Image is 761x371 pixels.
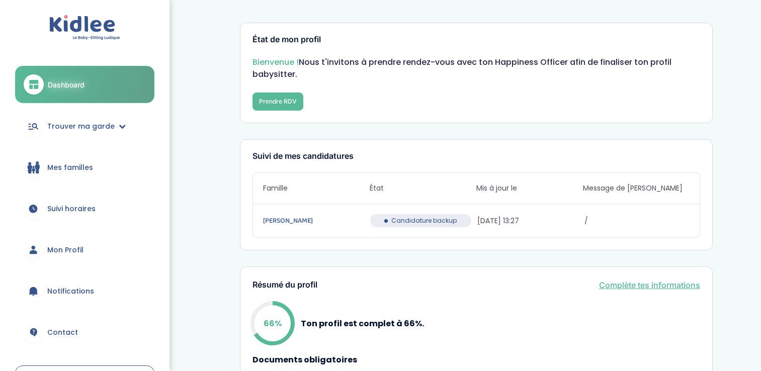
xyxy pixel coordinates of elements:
[49,15,120,41] img: logo.svg
[15,108,154,144] a: Trouver ma garde
[47,204,96,214] span: Suivi horaires
[264,317,282,330] p: 66%
[584,216,690,226] span: /
[15,314,154,350] a: Contact
[391,216,457,225] span: Candidature backup
[47,162,93,173] span: Mes familles
[583,183,690,194] span: Message de [PERSON_NAME]
[15,149,154,185] a: Mes familles
[252,56,299,68] span: Bienvenue !
[47,121,115,132] span: Trouver ma garde
[15,66,154,103] a: Dashboard
[252,152,700,161] h3: Suivi de mes candidatures
[252,92,303,111] button: Prendre RDV
[301,317,424,330] p: Ton profil est complet à 66%.
[370,183,476,194] span: État
[47,327,78,338] span: Contact
[252,56,700,80] p: Nous t'invitons à prendre rendez-vous avec ton Happiness Officer afin de finaliser ton profil bab...
[47,245,83,255] span: Mon Profil
[15,191,154,227] a: Suivi horaires
[15,232,154,268] a: Mon Profil
[599,279,700,291] a: Complète tes informations
[15,273,154,309] a: Notifications
[47,286,94,297] span: Notifications
[252,355,700,364] h4: Documents obligatoires
[252,35,700,44] h3: État de mon profil
[48,79,84,90] span: Dashboard
[263,215,368,226] a: [PERSON_NAME]
[252,281,317,290] h3: Résumé du profil
[477,216,582,226] span: [DATE] 13:27
[476,183,583,194] span: Mis à jour le
[263,183,370,194] span: Famille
